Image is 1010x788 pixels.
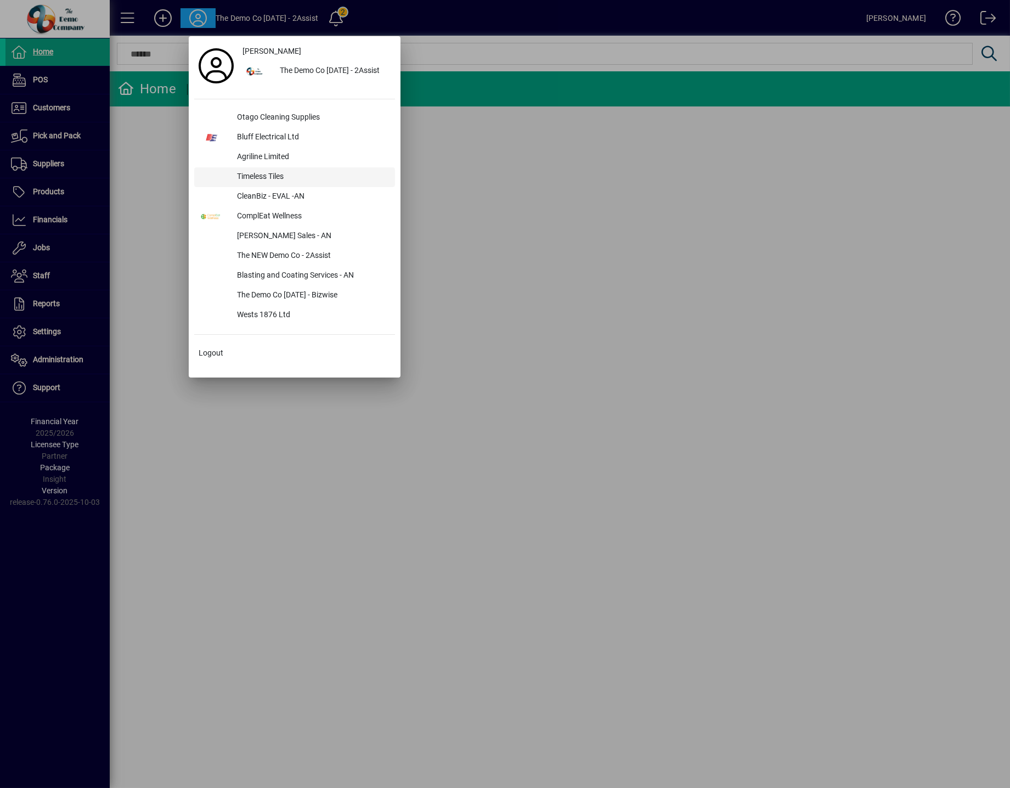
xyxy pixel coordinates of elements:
[194,207,395,227] button: ComplEat Wellness
[228,207,395,227] div: ComplEat Wellness
[194,128,395,148] button: Bluff Electrical Ltd
[228,266,395,286] div: Blasting and Coating Services - AN
[194,266,395,286] button: Blasting and Coating Services - AN
[228,167,395,187] div: Timeless Tiles
[242,46,301,57] span: [PERSON_NAME]
[228,246,395,266] div: The NEW Demo Co - 2Assist
[194,108,395,128] button: Otago Cleaning Supplies
[228,148,395,167] div: Agriline Limited
[194,306,395,325] button: Wests 1876 Ltd
[228,286,395,306] div: The Demo Co [DATE] - Bizwise
[199,347,223,359] span: Logout
[194,227,395,246] button: [PERSON_NAME] Sales - AN
[228,108,395,128] div: Otago Cleaning Supplies
[194,286,395,306] button: The Demo Co [DATE] - Bizwise
[194,187,395,207] button: CleanBiz - EVAL -AN
[271,61,395,81] div: The Demo Co [DATE] - 2Assist
[194,167,395,187] button: Timeless Tiles
[194,246,395,266] button: The NEW Demo Co - 2Assist
[228,128,395,148] div: Bluff Electrical Ltd
[194,148,395,167] button: Agriline Limited
[238,61,395,81] button: The Demo Co [DATE] - 2Assist
[194,56,238,76] a: Profile
[238,42,395,61] a: [PERSON_NAME]
[194,344,395,363] button: Logout
[228,306,395,325] div: Wests 1876 Ltd
[228,227,395,246] div: [PERSON_NAME] Sales - AN
[228,187,395,207] div: CleanBiz - EVAL -AN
